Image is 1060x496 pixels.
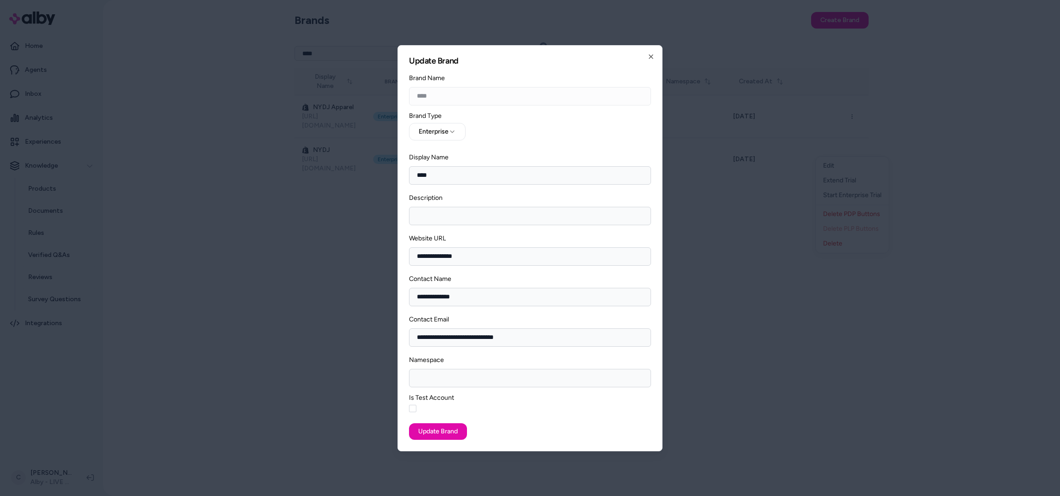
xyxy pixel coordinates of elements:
label: Brand Type [409,113,651,119]
button: Enterprise [409,123,466,140]
h2: Update Brand [409,57,651,65]
label: Description [409,194,443,202]
label: Display Name [409,153,449,161]
label: Website URL [409,234,446,242]
label: Brand Name [409,74,445,82]
label: Namespace [409,356,444,364]
label: Contact Email [409,315,449,323]
label: Contact Name [409,275,451,283]
button: Update Brand [409,423,467,440]
label: Is Test Account [409,395,651,401]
